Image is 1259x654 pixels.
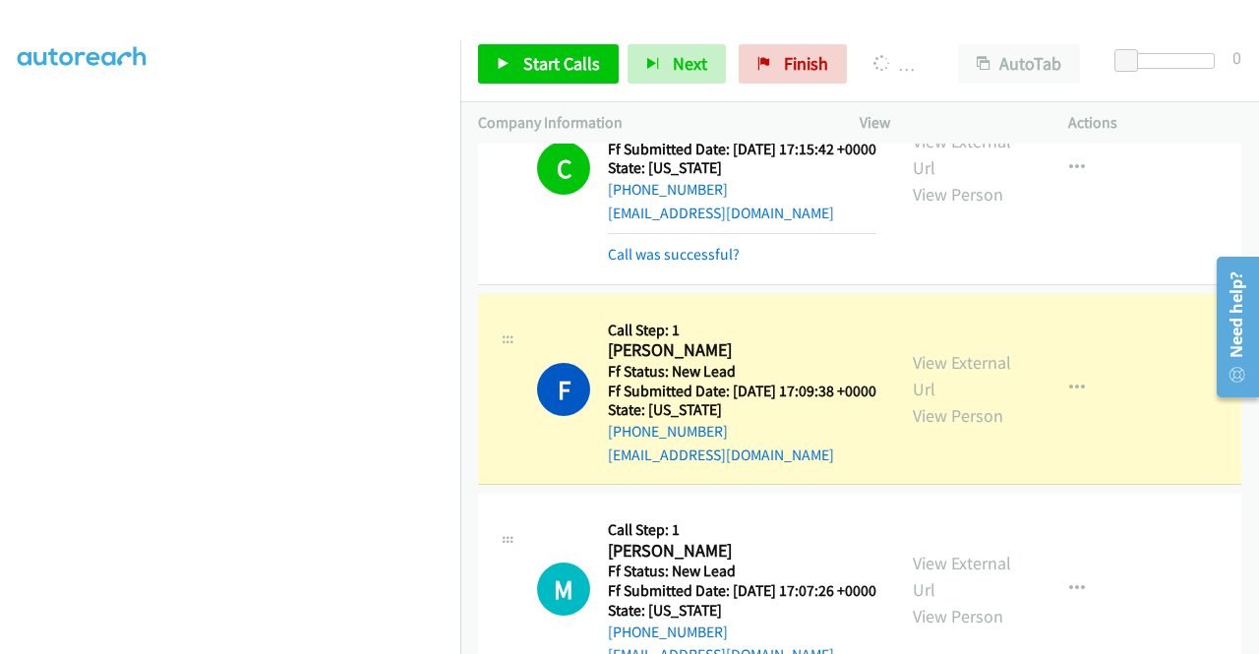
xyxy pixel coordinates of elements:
[608,540,870,563] h2: [PERSON_NAME]
[608,562,876,581] h5: Ff Status: New Lead
[478,44,619,84] a: Start Calls
[537,363,590,416] h1: F
[523,52,600,75] span: Start Calls
[608,140,876,159] h5: Ff Submitted Date: [DATE] 17:15:42 +0000
[913,404,1003,427] a: View Person
[913,605,1003,627] a: View Person
[608,158,876,178] h5: State: [US_STATE]
[1203,249,1259,405] iframe: Resource Center
[608,601,876,621] h5: State: [US_STATE]
[1068,111,1241,135] p: Actions
[608,422,728,441] a: [PHONE_NUMBER]
[913,351,1011,400] a: View External Url
[1232,44,1241,71] div: 0
[608,520,876,540] h5: Call Step: 1
[860,111,1033,135] p: View
[478,111,824,135] p: Company Information
[958,44,1080,84] button: AutoTab
[537,563,590,616] h1: M
[608,204,834,222] a: [EMAIL_ADDRESS][DOMAIN_NAME]
[608,180,728,199] a: [PHONE_NUMBER]
[628,44,726,84] button: Next
[608,581,876,601] h5: Ff Submitted Date: [DATE] 17:07:26 +0000
[608,446,834,464] a: [EMAIL_ADDRESS][DOMAIN_NAME]
[673,52,707,75] span: Next
[608,321,876,340] h5: Call Step: 1
[608,362,876,382] h5: Ff Status: New Lead
[608,245,740,264] a: Call was successful?
[913,552,1011,601] a: View External Url
[784,52,828,75] span: Finish
[913,183,1003,206] a: View Person
[739,44,847,84] a: Finish
[873,51,923,78] p: Dialing [PERSON_NAME]
[608,623,728,641] a: [PHONE_NUMBER]
[608,400,876,420] h5: State: [US_STATE]
[608,339,870,362] h2: [PERSON_NAME]
[608,382,876,401] h5: Ff Submitted Date: [DATE] 17:09:38 +0000
[537,142,590,195] h1: C
[537,563,590,616] div: The call is yet to be attempted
